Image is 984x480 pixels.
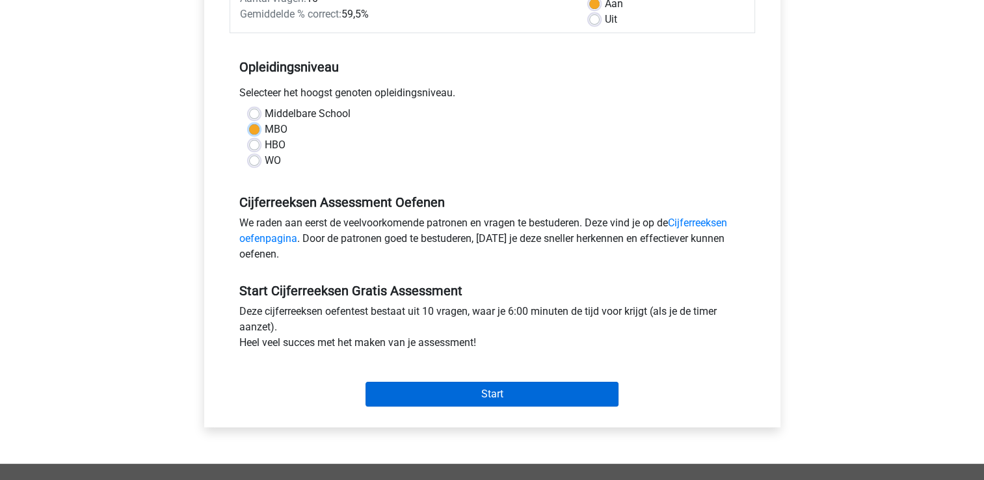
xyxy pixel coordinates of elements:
[239,54,745,80] h5: Opleidingsniveau
[265,106,351,122] label: Middelbare School
[230,7,579,22] div: 59,5%
[366,382,618,407] input: Start
[239,194,745,210] h5: Cijferreeksen Assessment Oefenen
[230,85,755,106] div: Selecteer het hoogst genoten opleidingsniveau.
[265,137,286,153] label: HBO
[265,153,281,168] label: WO
[265,122,287,137] label: MBO
[240,8,341,20] span: Gemiddelde % correct:
[605,12,617,27] label: Uit
[239,283,745,299] h5: Start Cijferreeksen Gratis Assessment
[230,215,755,267] div: We raden aan eerst de veelvoorkomende patronen en vragen te bestuderen. Deze vind je op de . Door...
[230,304,755,356] div: Deze cijferreeksen oefentest bestaat uit 10 vragen, waar je 6:00 minuten de tijd voor krijgt (als...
